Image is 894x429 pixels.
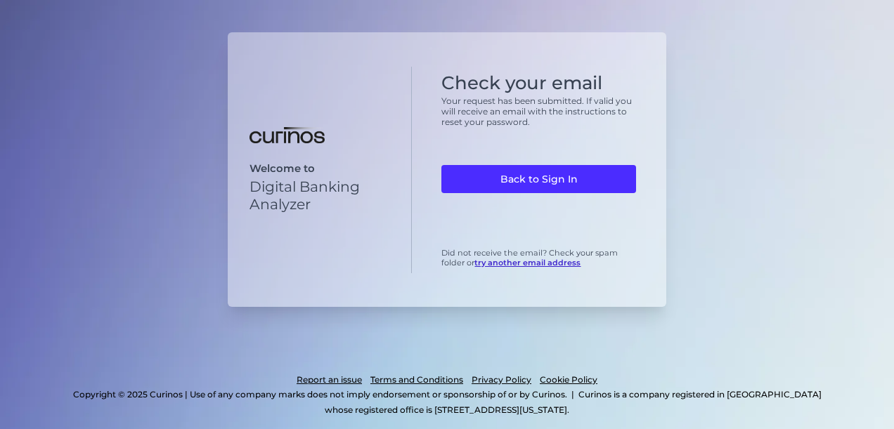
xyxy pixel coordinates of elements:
[441,72,636,94] h1: Check your email
[325,389,822,415] p: Curinos is a company registered in [GEOGRAPHIC_DATA] whose registered office is [STREET_ADDRESS][...
[250,127,325,144] img: Digital Banking Analyzer
[370,372,463,388] a: Terms and Conditions
[441,95,636,127] p: Your request has been submitted. If valid you will receive an email with the instructions to rese...
[73,389,567,400] p: Copyright © 2025 Curinos | Use of any company marks does not imply endorsement or sponsorship of ...
[472,372,531,388] a: Privacy Policy
[297,372,362,388] a: Report an issue
[441,248,636,268] p: Did not receive the email? Check your spam folder or
[474,258,581,268] a: try another email address
[441,165,636,193] a: Back to Sign In
[540,372,597,388] a: Cookie Policy
[250,162,399,175] p: Welcome to
[250,178,399,213] p: Digital Banking Analyzer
